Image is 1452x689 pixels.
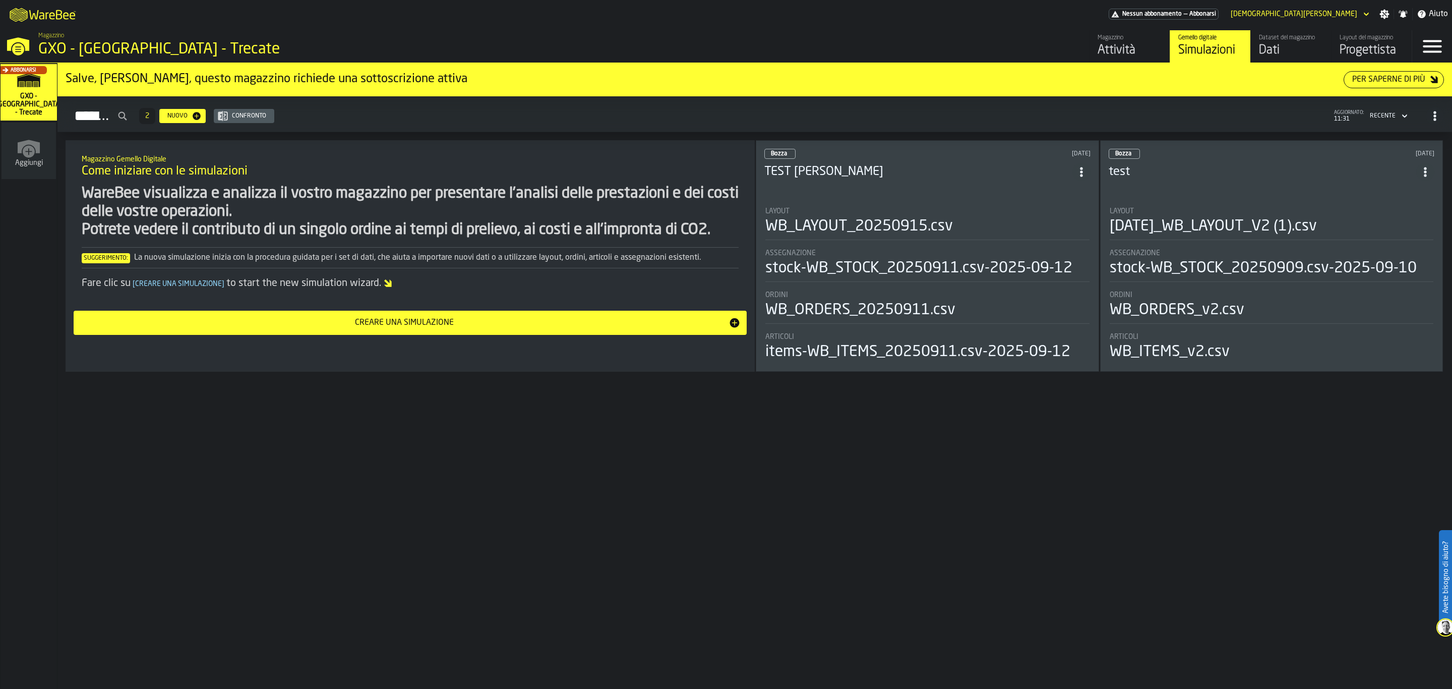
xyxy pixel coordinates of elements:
[1170,30,1250,63] a: link-to-/wh/i/7274009e-5361-4e21-8e36-7045ee840609/simulations
[765,301,955,319] div: WB_ORDERS_20250911.csv
[131,280,226,288] span: Creare una simulazione
[1344,71,1444,88] button: button-Per saperne di più
[82,185,739,239] div: WareBee visualizza e analizza il vostro magazzino per presentare l'analisi delle prestazioni e de...
[1178,42,1242,59] div: Simulazioni
[57,96,1452,132] h2: button-Simulazioni
[1109,197,1435,363] section: card-SimulationDashboardCard-draft
[765,343,1070,361] div: items-WB_ITEMS_20250911.csv-2025-09-12
[1288,150,1434,157] div: Updated: 10/09/2025, 09:49:01 Created: 30/07/2025, 08:48:12
[764,149,796,159] div: status-0 2
[1429,8,1448,20] span: Aiuto
[74,311,747,335] button: button-Creare una simulazione
[1110,291,1434,299] div: Title
[82,253,130,263] span: Suggerimento:
[1098,42,1162,59] div: Attività
[1184,11,1187,18] span: —
[765,249,1090,257] div: Title
[765,259,1072,277] div: stock-WB_STOCK_20250911.csv-2025-09-12
[57,63,1452,96] div: ItemListCard-
[765,333,1090,361] div: stat-Articoli
[38,32,64,39] span: Magazzino
[1109,9,1219,20] a: link-to-/wh/i/7274009e-5361-4e21-8e36-7045ee840609/pricing/
[82,163,248,180] span: Come iniziare con le simulazioni
[1259,34,1323,41] div: Dataset del magazzino
[765,249,1090,282] div: stat-Assegnazione
[1375,9,1394,19] label: button-toggle-Impostazioni
[1089,30,1170,63] a: link-to-/wh/i/7274009e-5361-4e21-8e36-7045ee840609/feed/
[1370,112,1396,120] div: DropdownMenuValue-4
[1110,333,1138,341] span: Articoli
[1110,249,1434,257] div: Title
[1100,140,1443,372] div: ItemListCard-DashboardItemContainer
[1110,207,1434,215] div: Title
[82,276,739,291] div: Fare clic su to start the new simulation wizard.
[66,71,1344,87] div: Salve, [PERSON_NAME], questo magazzino richiede una sottoscrizione attiva
[1110,343,1230,361] div: WB_ITEMS_v2.csv
[1110,249,1434,282] div: stat-Assegnazione
[1110,207,1434,240] div: stat-Layout
[1115,151,1131,157] span: Bozza
[765,333,794,341] span: Articoli
[38,40,311,59] div: GXO - [GEOGRAPHIC_DATA] - Trecate
[1227,8,1371,20] div: DropdownMenuValue-Matteo Cultrera
[1098,34,1162,41] div: Magazzino
[1178,34,1242,41] div: Gemello digitale
[228,112,270,120] div: Confronto
[135,108,159,124] div: ButtonLoadMore-Per saperne di più-Precedente-Primo-Ultimo
[1412,30,1452,63] label: button-toggle-Menu
[1334,110,1364,116] span: aggiornato:
[1250,30,1331,63] a: link-to-/wh/i/7274009e-5361-4e21-8e36-7045ee840609/data
[82,252,739,264] div: La nuova simulazione inizia con la procedura guidata per i set di dati, che aiuta a importare nuo...
[1231,10,1357,18] div: DropdownMenuValue-Matteo Cultrera
[1348,74,1429,86] div: Per saperne di più
[765,207,790,215] span: Layout
[1440,531,1451,623] label: Avete bisogno di aiuto?
[1110,249,1160,257] span: Assegnazione
[74,148,747,185] div: title-Come iniziare con le simulazioni
[80,317,729,329] div: Creare una simulazione
[765,207,1090,215] div: Title
[765,217,953,236] div: WB_LAYOUT_20250915.csv
[765,291,1090,299] div: Title
[145,112,149,120] span: 2
[1122,11,1182,18] span: Nessun abbonamento
[66,140,755,372] div: ItemListCard-
[944,150,1090,157] div: Updated: 26/09/2025, 08:51:11 Created: 11/09/2025, 14:49:48
[1110,259,1417,277] div: stock-WB_STOCK_20250909.csv-2025-09-10
[163,112,192,120] div: Nuovo
[133,280,135,288] span: [
[2,123,56,181] a: link-to-/wh/new
[1340,34,1404,41] div: Layout del magazzino
[1110,291,1434,324] div: stat-Ordini
[1189,11,1216,18] span: Abbonarsi
[1110,333,1434,341] div: Title
[771,151,787,157] span: Bozza
[1394,9,1412,19] label: button-toggle-Notifiche
[756,140,1099,372] div: ItemListCard-DashboardItemContainer
[1259,42,1323,59] div: Dati
[1109,9,1219,20] div: Abbonamento al menu
[1366,110,1410,122] div: DropdownMenuValue-4
[1110,207,1134,215] span: Layout
[1109,149,1140,159] div: status-0 2
[15,159,43,167] span: Aggiungi
[1110,217,1317,236] div: [DATE]_WB_LAYOUT_V2 (1).csv
[159,109,206,123] button: button-Nuovo
[1110,301,1244,319] div: WB_ORDERS_v2.csv
[764,164,1072,180] h3: TEST [PERSON_NAME]
[1,64,57,123] a: link-to-/wh/i/7274009e-5361-4e21-8e36-7045ee840609/simulations
[1110,291,1132,299] span: Ordini
[1334,116,1364,123] span: 11:31
[765,291,1090,324] div: stat-Ordini
[1109,164,1417,180] h3: test
[1340,42,1404,59] div: Progettista
[765,333,1090,341] div: Title
[1413,8,1452,20] label: button-toggle-Aiuto
[765,249,816,257] span: Assegnazione
[765,207,1090,240] div: stat-Layout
